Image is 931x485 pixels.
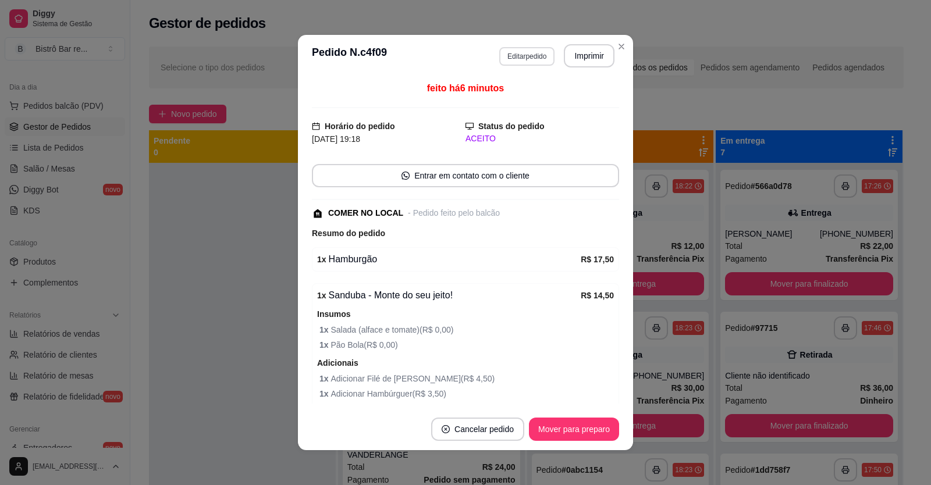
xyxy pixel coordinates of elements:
span: feito há 6 minutos [427,83,504,93]
h3: Pedido N. c4f09 [312,44,387,67]
div: COMER NO LOCAL [328,207,403,219]
button: whats-appEntrar em contato com o cliente [312,164,619,187]
strong: R$ 14,50 [581,291,614,300]
strong: 1 x [319,374,331,383]
div: ACEITO [465,133,619,145]
span: Adicionar Hambúrguer ( R$ 3,50 ) [319,387,614,400]
span: whats-app [401,172,410,180]
div: Hamburgão [317,252,581,266]
strong: R$ 17,50 [581,255,614,264]
span: [DATE] 19:18 [312,134,360,144]
div: - Pedido feito pelo balcão [408,207,500,219]
strong: Resumo do pedido [312,229,385,238]
span: Salada (alface e tomate) ( R$ 0,00 ) [319,323,614,336]
strong: Horário do pedido [325,122,395,131]
button: close-circleCancelar pedido [431,418,524,441]
span: Pão Bola ( R$ 0,00 ) [319,338,614,351]
span: Adicionar Filé de [PERSON_NAME] ( R$ 4,50 ) [319,372,614,385]
span: close-circle [442,425,450,433]
strong: 1 x [317,291,326,300]
strong: 1 x [319,325,331,334]
span: desktop [465,122,474,130]
strong: 1 x [317,255,326,264]
div: Sanduba - Monte do seu jeito! [317,288,581,302]
span: calendar [312,122,320,130]
button: Mover para preparo [529,418,619,441]
button: Imprimir [564,44,614,67]
strong: Insumos [317,309,351,319]
span: Adicionar Ovo ( R$ 2,00 ) [319,402,614,415]
strong: 1 x [319,389,331,398]
strong: 1 x [319,340,331,350]
button: Editarpedido [499,47,555,66]
button: Close [612,37,631,56]
strong: Status do pedido [478,122,545,131]
strong: Adicionais [317,358,358,368]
